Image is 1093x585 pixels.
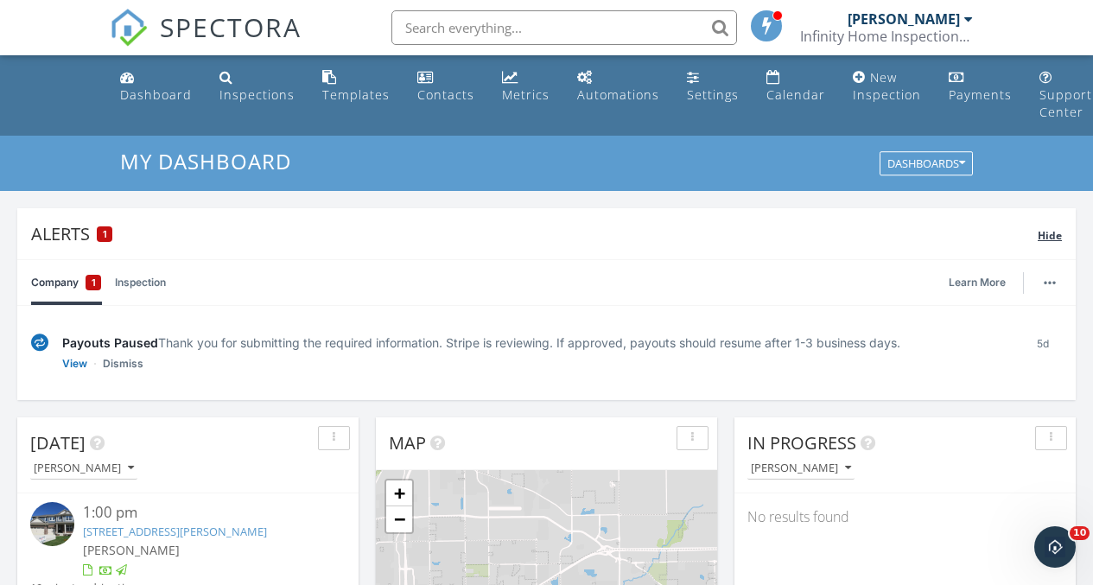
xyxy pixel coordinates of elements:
a: Learn More [949,274,1016,291]
div: 1:00 pm [83,502,320,524]
img: The Best Home Inspection Software - Spectora [110,9,148,47]
a: Payments [942,62,1019,111]
div: 5d [1023,334,1062,372]
a: Contacts [410,62,481,111]
span: 10 [1070,526,1090,540]
button: Dashboards [880,152,973,176]
div: Alerts [31,222,1038,245]
div: Automations [577,86,659,103]
a: Zoom out [386,506,412,532]
a: Calendar [759,62,832,111]
span: My Dashboard [120,147,291,175]
a: Automations (Basic) [570,62,666,111]
button: [PERSON_NAME] [747,457,855,480]
input: Search everything... [391,10,737,45]
span: [DATE] [30,431,86,455]
div: Dashboard [120,86,192,103]
div: [PERSON_NAME] [848,10,960,28]
a: [STREET_ADDRESS][PERSON_NAME] [83,524,267,539]
a: Metrics [495,62,556,111]
a: Dismiss [103,355,143,372]
a: View [62,355,87,372]
span: Hide [1038,228,1062,243]
span: 1 [92,274,96,291]
div: Contacts [417,86,474,103]
div: Infinity Home Inspections, LLC [800,28,973,45]
div: Settings [687,86,739,103]
a: Inspections [213,62,302,111]
span: 1 [103,228,107,240]
a: Dashboard [113,62,199,111]
img: under-review-2fe708636b114a7f4b8d.svg [31,334,48,352]
div: Thank you for submitting the required information. Stripe is reviewing. If approved, payouts shou... [62,334,1009,352]
iframe: Intercom live chat [1034,526,1076,568]
div: [PERSON_NAME] [34,462,134,474]
div: Metrics [502,86,550,103]
span: In Progress [747,431,856,455]
a: New Inspection [846,62,928,111]
div: New Inspection [853,69,921,103]
span: [PERSON_NAME] [83,542,180,558]
div: Dashboards [887,158,965,170]
a: Zoom in [386,480,412,506]
div: Support Center [1039,86,1092,120]
div: Calendar [766,86,825,103]
div: Payments [949,86,1012,103]
a: SPECTORA [110,23,302,60]
img: image_processing2025092875vq0zju.jpeg [30,502,74,546]
img: ellipsis-632cfdd7c38ec3a7d453.svg [1044,281,1056,284]
span: SPECTORA [160,9,302,45]
a: Settings [680,62,746,111]
div: Templates [322,86,390,103]
a: Company [31,260,101,305]
span: Map [389,431,426,455]
div: No results found [734,493,1076,540]
a: Templates [315,62,397,111]
div: [PERSON_NAME] [751,462,851,474]
div: Inspections [219,86,295,103]
button: [PERSON_NAME] [30,457,137,480]
span: Payouts Paused [62,335,158,350]
a: Inspection [115,260,166,305]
